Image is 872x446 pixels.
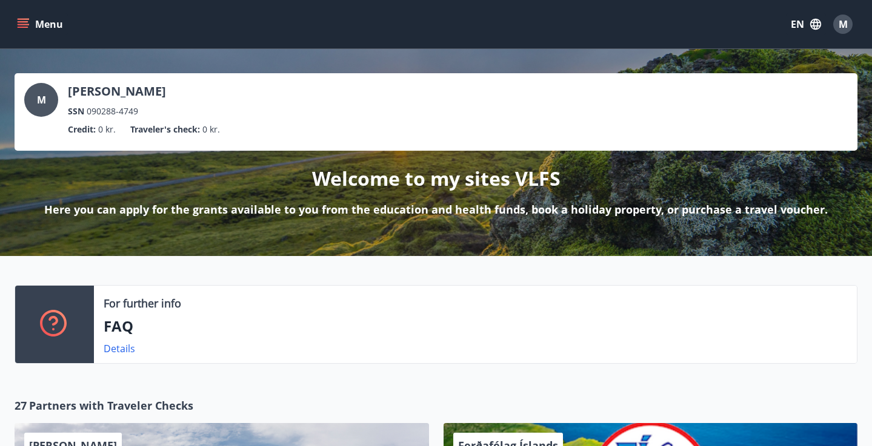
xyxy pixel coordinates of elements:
[839,18,848,31] span: M
[312,165,561,192] p: Welcome to my sites VLFS
[37,93,46,107] span: M
[828,10,857,39] button: M
[15,398,27,413] span: 27
[786,13,826,35] button: EN
[98,123,116,136] span: 0 kr.
[104,295,181,311] p: For further info
[130,123,200,136] p: Traveler's check :
[202,123,220,136] span: 0 kr.
[104,316,847,336] p: FAQ
[44,202,828,217] p: Here you can apply for the grants available to you from the education and health funds, book a ho...
[15,13,68,35] button: menu
[87,105,138,118] span: 090288-4749
[68,83,166,100] p: [PERSON_NAME]
[68,105,84,118] p: SSN
[68,123,96,136] p: Credit :
[29,398,193,413] span: Partners with Traveler Checks
[104,342,135,355] a: Details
